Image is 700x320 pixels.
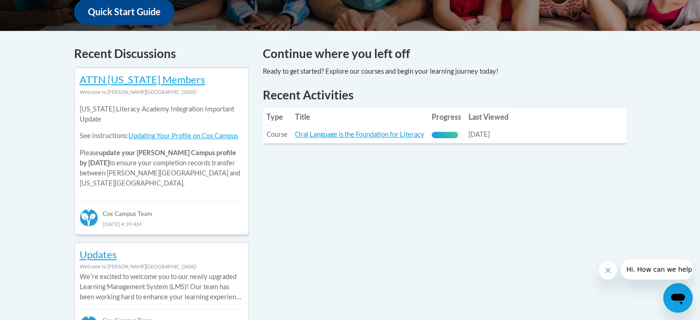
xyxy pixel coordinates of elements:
[621,259,693,279] iframe: Message from company
[469,130,490,138] span: [DATE]
[128,132,238,140] a: Updating Your Profile on Cox Campus
[263,87,626,103] h1: Recent Activities
[80,73,205,86] a: ATTN [US_STATE] Members
[80,248,117,261] a: Updates
[465,108,512,126] th: Last Viewed
[80,219,243,229] div: [DATE] 4:39 AM
[80,104,243,124] p: [US_STATE] Literacy Academy Integration Important Update
[80,149,236,167] b: update your [PERSON_NAME] Campus profile by [DATE]
[80,202,243,218] div: Cox Campus Team
[295,130,424,138] a: Oral Language is the Foundation for Literacy
[80,131,243,141] p: See instructions:
[80,87,243,97] div: Welcome to [PERSON_NAME][GEOGRAPHIC_DATA]!
[80,262,243,272] div: Welcome to [PERSON_NAME][GEOGRAPHIC_DATA]!
[80,97,243,195] div: Please to ensure your completion records transfer between [PERSON_NAME][GEOGRAPHIC_DATA] and [US_...
[599,261,617,279] iframe: Close message
[80,272,243,302] p: Weʹre excited to welcome you to our newly upgraded Learning Management System (LMS)! Our team has...
[80,209,98,227] img: Cox Campus Team
[428,108,465,126] th: Progress
[6,6,75,14] span: Hi. How can we help?
[263,108,291,126] th: Type
[432,132,458,138] div: Progress, %
[291,108,428,126] th: Title
[266,130,288,138] span: Course
[663,283,693,313] iframe: Button to launch messaging window
[263,45,626,63] h4: Continue where you left off
[74,45,249,63] h4: Recent Discussions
